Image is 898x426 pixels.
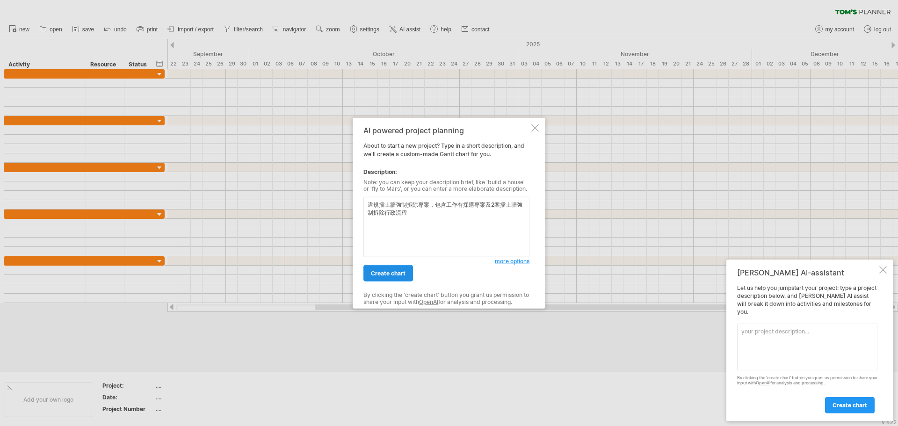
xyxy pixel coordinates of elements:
[363,292,529,305] div: By clicking the 'create chart' button you grant us permission to share your input with for analys...
[363,126,529,300] div: About to start a new project? Type in a short description, and we'll create a custom-made Gantt c...
[371,270,406,277] span: create chart
[419,298,438,305] a: OpenAI
[363,167,529,176] div: Description:
[833,402,867,409] span: create chart
[756,380,770,385] a: OpenAI
[363,265,413,282] a: create chart
[495,258,529,265] span: more options
[363,126,529,134] div: AI powered project planning
[363,179,529,192] div: Note: you can keep your description brief, like 'build a house' or 'fly to Mars', or you can ente...
[495,257,529,266] a: more options
[737,284,877,413] div: Let us help you jumpstart your project: type a project description below, and [PERSON_NAME] AI as...
[825,397,875,413] a: create chart
[737,375,877,386] div: By clicking the 'create chart' button you grant us permission to share your input with for analys...
[737,268,877,277] div: [PERSON_NAME] AI-assistant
